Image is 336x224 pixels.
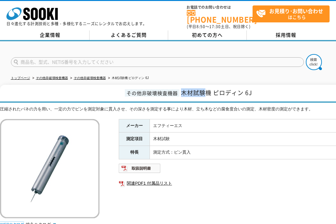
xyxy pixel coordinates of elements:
[256,6,329,22] span: はこちら
[36,76,68,80] a: その他非破壊検査機器
[119,146,150,159] th: 特長
[247,30,325,40] a: 採用情報
[119,163,161,173] img: 取扱説明書
[74,76,106,80] a: その他非破壊検査機器
[253,5,330,22] a: お見積り･お問い合わせはこちら
[107,75,149,82] li: 木材試験機 ピロディン 6J
[90,30,168,40] a: よくあるご質問
[11,57,304,67] input: 商品名、型式、NETIS番号を入力してください
[269,7,323,15] strong: お見積り･お問い合わせ
[192,31,223,38] span: 初めての方へ
[187,24,250,29] span: (平日 ～ 土日、祝日除く)
[125,89,179,97] span: その他非破壊検査機器
[11,30,90,40] a: 企業情報
[119,132,150,146] th: 測定項目
[196,24,205,29] span: 8:50
[119,167,161,172] a: 取扱説明書
[6,22,147,26] p: 日々進化する計測技術と多種・多様化するニーズにレンタルでお応えします。
[187,5,253,9] span: お電話でのお問い合わせは
[181,88,252,97] span: 木材試験機 ピロディン 6J
[209,24,221,29] span: 17:30
[187,10,253,23] a: [PHONE_NUMBER]
[306,54,322,70] img: btn_search.png
[119,119,150,132] th: メーカー
[11,76,30,80] a: トップページ
[168,30,247,40] a: 初めての方へ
